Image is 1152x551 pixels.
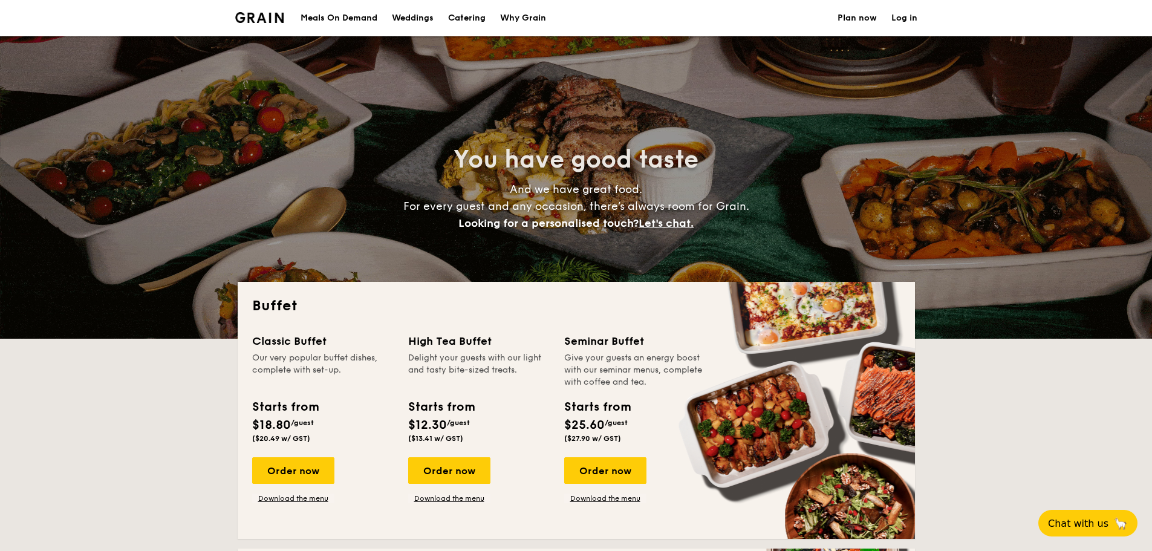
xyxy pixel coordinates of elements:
[252,333,394,350] div: Classic Buffet
[1038,510,1137,536] button: Chat with us🦙
[252,296,900,316] h2: Buffet
[1048,518,1108,529] span: Chat with us
[564,457,646,484] div: Order now
[564,333,706,350] div: Seminar Buffet
[235,12,284,23] img: Grain
[408,457,490,484] div: Order now
[252,457,334,484] div: Order now
[403,183,749,230] span: And we have great food. For every guest and any occasion, there’s always room for Grain.
[408,494,490,503] a: Download the menu
[408,398,474,416] div: Starts from
[564,434,621,443] span: ($27.90 w/ GST)
[564,418,605,432] span: $25.60
[235,12,284,23] a: Logotype
[291,419,314,427] span: /guest
[447,419,470,427] span: /guest
[252,398,318,416] div: Starts from
[252,352,394,388] div: Our very popular buffet dishes, complete with set-up.
[408,333,550,350] div: High Tea Buffet
[408,418,447,432] span: $12.30
[458,217,639,230] span: Looking for a personalised touch?
[408,434,463,443] span: ($13.41 w/ GST)
[252,434,310,443] span: ($20.49 w/ GST)
[605,419,628,427] span: /guest
[564,352,706,388] div: Give your guests an energy boost with our seminar menus, complete with coffee and tea.
[252,494,334,503] a: Download the menu
[252,418,291,432] span: $18.80
[564,494,646,503] a: Download the menu
[408,352,550,388] div: Delight your guests with our light and tasty bite-sized treats.
[639,217,694,230] span: Let's chat.
[564,398,630,416] div: Starts from
[1113,517,1128,530] span: 🦙
[454,145,698,174] span: You have good taste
